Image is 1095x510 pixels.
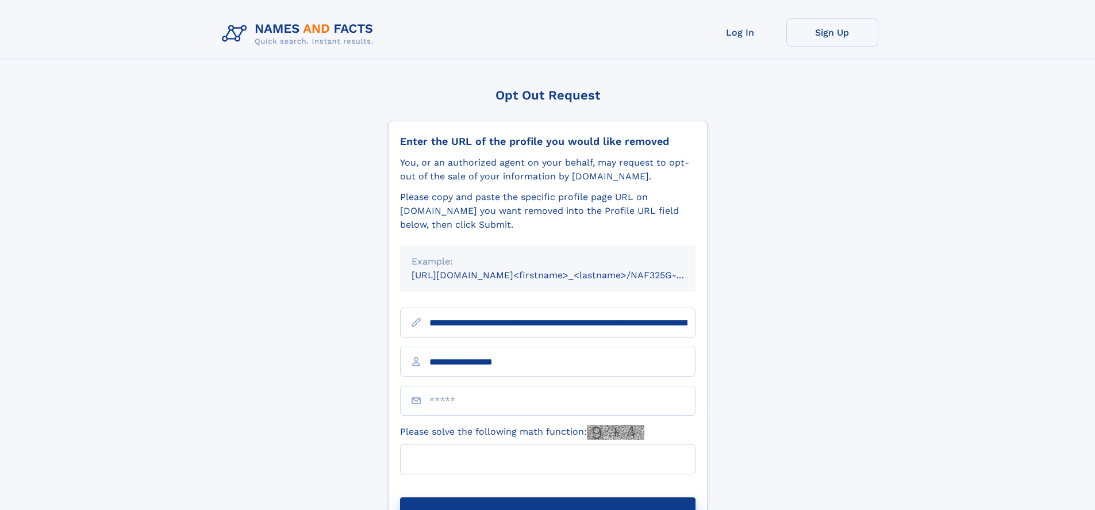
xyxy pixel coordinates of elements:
[400,135,696,148] div: Enter the URL of the profile you would like removed
[400,425,644,440] label: Please solve the following math function:
[786,18,878,47] a: Sign Up
[694,18,786,47] a: Log In
[388,88,708,102] div: Opt Out Request
[400,156,696,183] div: You, or an authorized agent on your behalf, may request to opt-out of the sale of your informatio...
[217,18,383,49] img: Logo Names and Facts
[412,270,717,281] small: [URL][DOMAIN_NAME]<firstname>_<lastname>/NAF325G-xxxxxxxx
[412,255,684,269] div: Example:
[400,190,696,232] div: Please copy and paste the specific profile page URL on [DOMAIN_NAME] you want removed into the Pr...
